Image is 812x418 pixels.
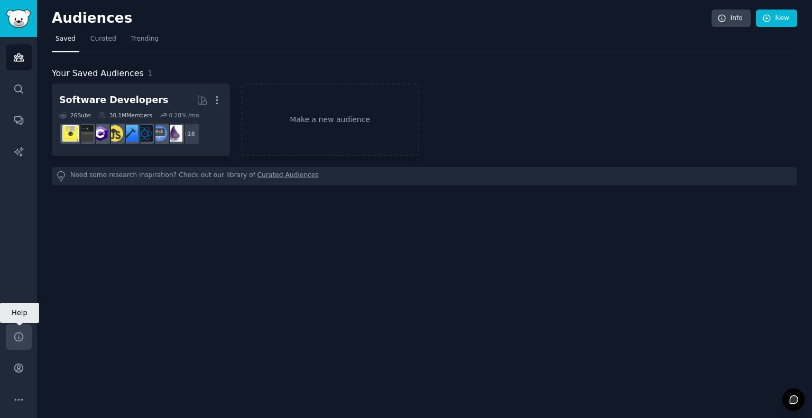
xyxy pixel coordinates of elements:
a: New [756,10,797,27]
img: iOSProgramming [122,125,138,142]
img: GummySearch logo [6,10,31,28]
img: software [77,125,94,142]
h2: Audiences [52,10,712,27]
img: learnjavascript [107,125,123,142]
span: Your Saved Audiences [52,67,144,80]
div: 0.28 % /mo [169,112,199,119]
a: Saved [52,31,79,52]
img: reactnative [136,125,153,142]
a: Curated Audiences [257,171,319,182]
span: Curated [90,34,116,44]
img: elixir [166,125,182,142]
div: Software Developers [59,94,168,107]
span: Saved [56,34,76,44]
a: Make a new audience [241,83,419,156]
a: Info [712,10,751,27]
span: Trending [131,34,159,44]
a: Software Developers26Subs30.1MMembers0.28% /mo+18elixirAskComputerSciencereactnativeiOSProgrammin... [52,83,230,156]
div: 26 Sub s [59,112,91,119]
span: 1 [147,68,153,78]
div: 30.1M Members [98,112,152,119]
img: csharp [92,125,108,142]
a: Curated [87,31,120,52]
img: ExperiencedDevs [62,125,79,142]
div: Need some research inspiration? Check out our library of [52,167,797,185]
img: AskComputerScience [151,125,168,142]
a: Trending [127,31,162,52]
div: + 18 [178,123,200,145]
